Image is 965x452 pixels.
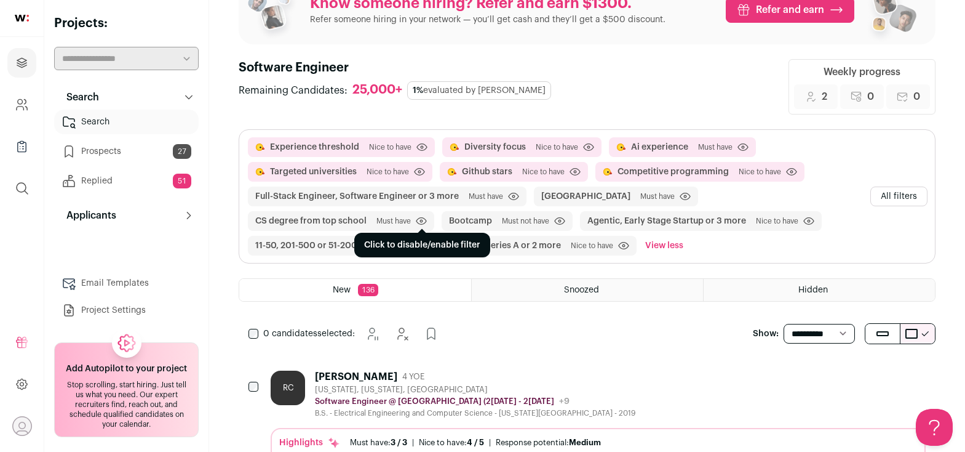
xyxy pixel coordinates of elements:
span: 27 [173,144,191,159]
ul: | | [350,438,601,448]
p: Refer someone hiring in your network — you’ll get cash and they’ll get a $500 discount. [310,14,665,26]
span: 3 / 3 [391,438,407,446]
a: Search [54,110,199,134]
button: Search [54,85,199,110]
p: Show: [753,328,779,340]
span: Must not have [502,216,549,226]
a: Replied51 [54,169,199,193]
a: Hidden [704,279,935,301]
iframe: Help Scout Beacon - Open [916,409,953,446]
button: [GEOGRAPHIC_DATA] [541,190,630,203]
span: New [333,286,351,294]
div: 25,000+ [352,83,402,98]
div: Nice to have: [419,438,484,448]
div: B.S. - Electrical Engineering and Computer Science - [US_STATE][GEOGRAPHIC_DATA] - 2019 [315,408,635,418]
button: Full-Stack Engineer, Software Engineer or 3 more [255,190,459,203]
span: 4 YOE [402,372,424,382]
button: All filters [870,187,927,206]
span: 136 [358,284,378,296]
a: Snoozed [472,279,703,301]
button: Experience threshold [270,141,359,153]
span: Nice to have [369,142,411,152]
button: Agentic, Early Stage Startup or 3 more [587,215,746,227]
span: Nice to have [367,167,409,177]
a: Company and ATS Settings [7,90,36,119]
span: Medium [569,438,601,446]
span: Nice to have [739,167,781,177]
p: Applicants [59,208,116,223]
a: Email Templates [54,271,199,296]
span: Nice to have [522,167,565,177]
button: Diversity focus [464,141,526,153]
span: Nice to have [756,216,798,226]
span: 0 [913,89,920,104]
a: Projects [7,48,36,78]
button: Competitive programming [618,166,729,178]
div: RC [271,371,305,405]
button: Bootcamp [449,215,492,227]
span: 51 [173,174,191,188]
span: Remaining Candidates: [239,83,347,98]
p: Software Engineer @ [GEOGRAPHIC_DATA] (2[DATE] - 2[DATE] [315,397,554,406]
a: Add Autopilot to your project Stop scrolling, start hiring. Just tell us what you need. Our exper... [54,342,199,437]
span: Snoozed [564,286,599,294]
span: Hidden [798,286,828,294]
span: Nice to have [571,241,613,251]
img: wellfound-shorthand-0d5821cbd27db2630d0214b213865d53afaa358527fdda9d0ea32b1df1b89c2c.svg [15,15,29,22]
div: [PERSON_NAME] [315,371,397,383]
button: Ai experience [631,141,688,153]
button: Github stars [462,166,512,178]
div: Response potential: [496,438,601,448]
a: Company Lists [7,132,36,161]
div: [US_STATE], [US_STATE], [GEOGRAPHIC_DATA] [315,385,635,395]
span: Nice to have [536,142,578,152]
span: +9 [559,397,570,406]
button: Series B, Series A or 2 more [448,240,561,252]
a: Project Settings [54,298,199,323]
span: 1% [413,86,423,95]
div: evaluated by [PERSON_NAME] [407,81,551,100]
button: Applicants [54,203,199,228]
h2: Projects: [54,15,199,32]
button: View less [643,236,686,256]
div: Click to disable/enable filter [354,233,490,257]
span: 0 candidates [263,329,317,338]
button: Targeted universities [270,166,357,178]
div: Stop scrolling, start hiring. Just tell us what you need. Our expert recruiters find, reach out, ... [62,380,191,429]
span: Must have [698,142,733,152]
h1: Software Engineer [239,59,558,76]
button: CS degree from top school [255,215,367,227]
div: Weekly progress [824,65,900,79]
button: Open dropdown [12,416,32,436]
span: Must have [469,192,503,201]
span: 2 [822,89,827,104]
span: 4 / 5 [467,438,484,446]
a: Prospects27 [54,139,199,164]
button: 11-50, 201-500 or 51-200 [255,240,357,252]
h2: Add Autopilot to your project [66,363,187,375]
div: Highlights [279,437,340,449]
span: Must have [640,192,675,201]
span: Must have [376,216,411,226]
div: Must have: [350,438,407,448]
p: Search [59,90,99,105]
span: selected: [263,328,355,340]
span: 0 [867,89,874,104]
